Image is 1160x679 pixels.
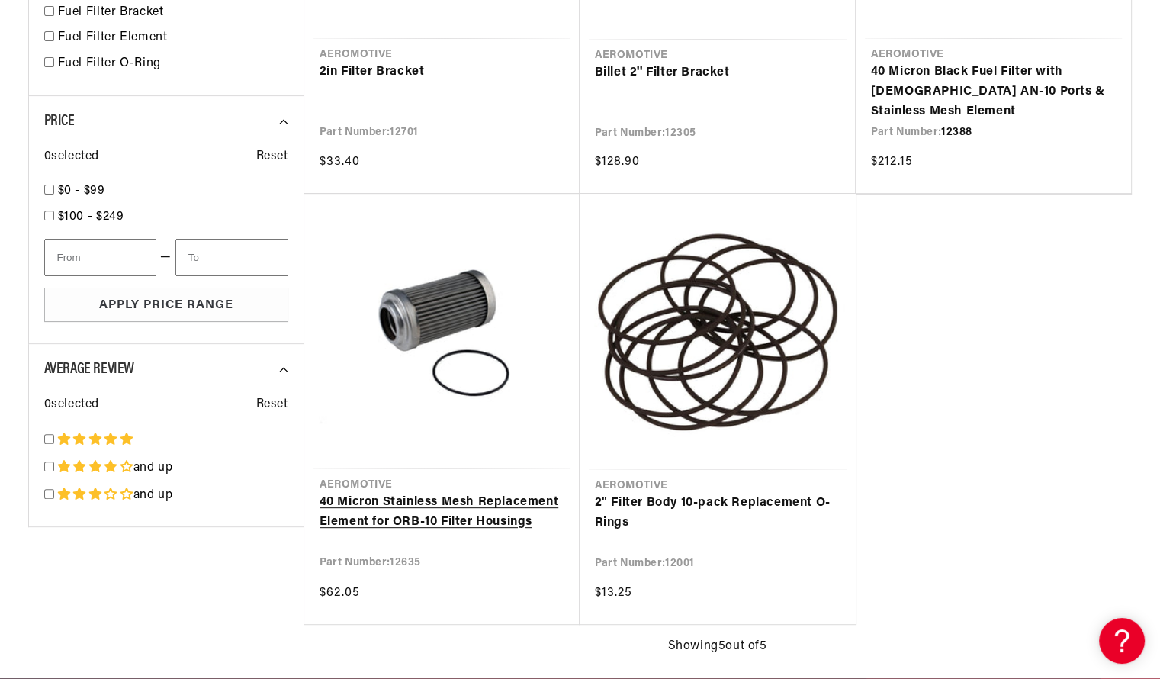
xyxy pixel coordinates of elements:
input: To [175,239,288,276]
span: Showing 5 out of 5 [667,637,766,657]
a: 40 Micron Stainless Mesh Replacement Element for ORB-10 Filter Housings [320,493,564,532]
span: — [160,248,172,268]
input: From [44,239,157,276]
span: $0 - $99 [58,185,105,197]
a: Fuel Filter Bracket [58,3,288,23]
span: and up [133,489,173,501]
a: 40 Micron Black Fuel Filter with [DEMOGRAPHIC_DATA] AN-10 Ports & Stainless Mesh Element [871,63,1116,121]
a: 2" Filter Body 10-pack Replacement O-Rings [595,494,840,533]
span: Reset [256,147,288,167]
a: Fuel Filter O-Ring [58,54,288,74]
a: Fuel Filter Element [58,28,288,48]
span: 0 selected [44,395,99,415]
span: Average Review [44,362,134,377]
span: $100 - $249 [58,211,124,223]
a: Billet 2'' Filter Bracket [595,63,840,83]
button: Apply Price Range [44,288,288,322]
span: 0 selected [44,147,99,167]
span: and up [133,462,173,474]
span: Reset [256,395,288,415]
a: 2in Filter Bracket [320,63,564,82]
span: Price [44,114,75,129]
